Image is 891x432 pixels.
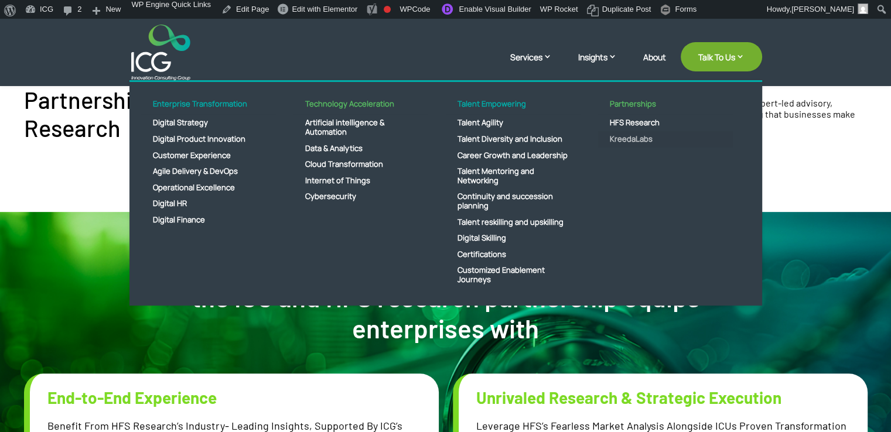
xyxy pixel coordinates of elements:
[578,51,629,80] a: Insights
[141,148,276,164] a: Customer Experience
[681,42,762,71] a: Talk To Us
[176,282,716,344] h2: the ICG and HFS research partnership equips enterprises with
[446,148,581,164] a: Career Growth and Leadership
[602,5,651,23] span: Duplicate Post
[598,131,733,148] a: KreedaLabs
[293,156,428,173] a: Cloud Transformation
[293,173,428,189] a: Internet of Things
[141,196,276,212] a: Digital HR
[446,214,581,231] a: Talent reskilling and upskilling
[510,51,564,80] a: Services
[446,188,581,214] a: Continuity and succession planning
[141,131,276,148] a: Digital Product Innovation
[141,163,276,180] a: Agile Delivery & DevOps
[446,262,581,287] a: Customized Enablement Journeys
[292,5,357,13] span: Edit with Elementor
[141,115,276,131] a: Digital Strategy
[446,246,581,263] a: Certifications
[293,115,428,140] a: Artificial intelligence & Automation
[446,115,581,131] a: Talent Agility
[293,188,428,205] a: Cybersecurity
[675,5,697,23] span: Forms
[141,212,276,228] a: Digital Finance
[446,131,581,148] a: Talent Diversity and Inclusion
[384,6,391,13] div: Focus keyphrase not set
[446,163,581,188] a: Talent Mentoring and Networking
[446,100,581,115] a: Talent Empowering
[696,306,891,432] iframe: Chat Widget
[643,53,666,80] a: About
[476,388,850,408] h2: Unrivaled Research & Strategic Execution
[598,115,733,131] a: HFS Research
[293,140,428,157] a: Data & Analytics
[446,230,581,246] a: Digital Skilling
[47,388,421,408] h2: End-to-End Experience
[598,100,733,115] a: Partnerships
[77,5,81,23] span: 2
[131,25,190,80] img: ICG
[141,100,276,115] a: Enterprise Transformation
[791,5,854,13] span: [PERSON_NAME]
[293,100,428,115] a: Technology Acceleration
[105,5,121,23] span: New
[141,180,276,196] a: Operational Excellence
